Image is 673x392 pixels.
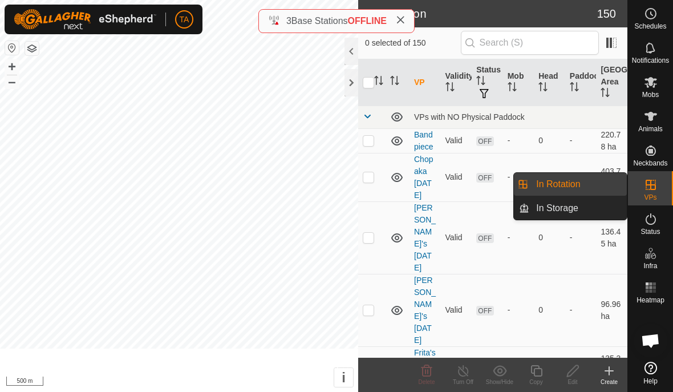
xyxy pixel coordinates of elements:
div: Turn Off [445,378,481,386]
input: Search (S) [461,31,599,55]
p-sorticon: Activate to sort [476,78,485,87]
p-sorticon: Activate to sort [374,78,383,87]
div: - [508,135,530,147]
th: Paddock [565,59,597,106]
span: i [342,370,346,385]
td: Valid [441,346,472,383]
td: 136.45 ha [596,201,627,274]
td: - [565,274,597,346]
td: 0 [534,346,565,383]
th: Head [534,59,565,106]
div: Edit [554,378,591,386]
span: Schedules [634,23,666,30]
span: Heatmap [636,297,664,304]
td: Valid [441,274,472,346]
li: In Rotation [514,173,627,196]
span: OFF [476,136,493,146]
div: Create [591,378,627,386]
span: Animals [638,126,663,132]
button: Reset Map [5,41,19,55]
h2: In Rotation [365,7,597,21]
button: i [334,368,353,387]
div: - [508,171,530,183]
th: Validity [441,59,472,106]
button: Map Layers [25,42,39,55]
th: VP [410,59,441,106]
p-sorticon: Activate to sort [390,78,399,87]
span: OFF [476,233,493,243]
span: OFF [476,306,493,316]
a: Contact Us [190,377,224,387]
span: 150 [597,5,616,22]
td: 220.78 ha [596,128,627,153]
td: 403.77 ha [596,153,627,201]
span: Infra [643,262,657,269]
p-sorticon: Activate to sort [601,90,610,99]
p-sorticon: Activate to sort [445,84,455,93]
span: Base Stations [291,16,348,26]
div: VPs with NO Physical Paddock [414,112,623,122]
th: Mob [503,59,534,106]
td: 96.96 ha [596,274,627,346]
td: - [565,201,597,274]
th: [GEOGRAPHIC_DATA] Area [596,59,627,106]
span: In Storage [536,201,578,215]
div: Copy [518,378,554,386]
div: - [508,304,530,316]
td: - [565,153,597,201]
div: Open chat [634,324,668,358]
a: [PERSON_NAME]'s [DATE] [414,276,436,345]
a: In Rotation [529,173,627,196]
span: Delete [419,379,435,385]
td: 0 [534,128,565,153]
a: In Storage [529,197,627,220]
a: Band piece [414,130,433,151]
a: Privacy Policy [134,377,177,387]
a: Chopaka [DATE] [414,155,433,200]
span: Neckbands [633,160,667,167]
img: Gallagher Logo [14,9,156,30]
p-sorticon: Activate to sort [508,84,517,93]
span: Notifications [632,57,669,64]
span: OFFLINE [348,16,387,26]
td: 0 [534,201,565,274]
div: - [508,232,530,244]
td: - [565,128,597,153]
span: Help [643,378,658,385]
button: – [5,75,19,88]
td: Valid [441,201,472,274]
td: 0 [534,274,565,346]
span: Status [640,228,660,235]
p-sorticon: Activate to sort [570,84,579,93]
span: TA [180,14,189,26]
a: Frita's [DATE] [414,348,436,381]
p-sorticon: Activate to sort [538,84,548,93]
span: Mobs [642,91,659,98]
span: In Rotation [536,177,580,191]
a: [PERSON_NAME]'s [DATE] [414,203,436,272]
th: Status [472,59,503,106]
span: 0 selected of 150 [365,37,461,49]
td: 0 [534,153,565,201]
li: In Storage [514,197,627,220]
span: VPs [644,194,656,201]
span: 3 [286,16,291,26]
div: Show/Hide [481,378,518,386]
button: + [5,60,19,74]
td: Valid [441,153,472,201]
td: Valid [441,128,472,153]
td: 135.3 ha [596,346,627,383]
td: - [565,346,597,383]
a: Help [628,357,673,389]
span: OFF [476,173,493,183]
